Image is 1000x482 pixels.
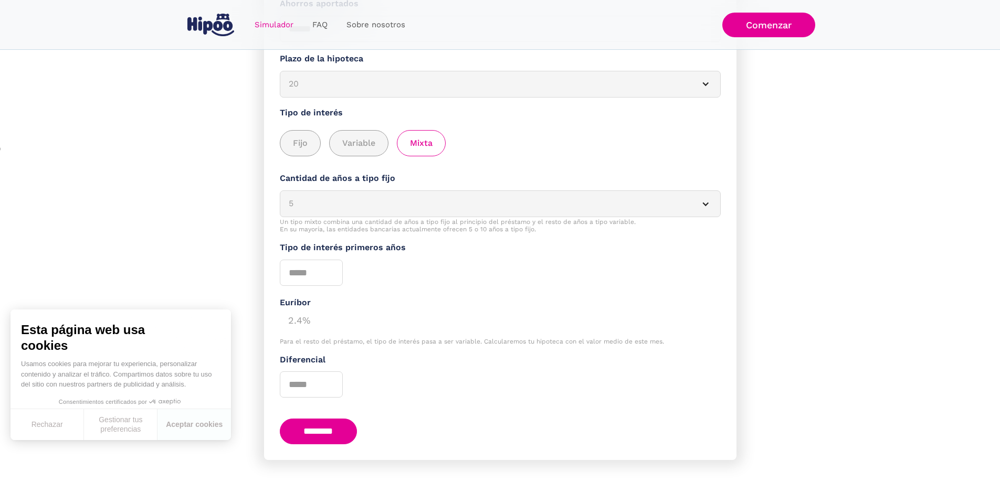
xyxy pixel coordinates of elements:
div: 20 [289,78,687,91]
label: Tipo de interés primeros años [280,241,721,254]
a: Comenzar [722,13,815,37]
span: Variable [342,137,375,150]
div: 5 [289,197,687,210]
label: Cantidad de años a tipo fijo [280,172,721,185]
a: Sobre nosotros [337,15,415,35]
span: Mixta [410,137,433,150]
a: Simulador [245,15,303,35]
div: Un tipo mixto combina una cantidad de años a tipo fijo al principio del préstamo y el resto de añ... [280,218,721,233]
div: 2.4% [280,309,721,330]
a: home [185,9,237,40]
div: add_description_here [280,130,721,157]
label: Diferencial [280,354,721,367]
div: Euríbor [280,296,721,309]
span: Fijo [293,137,308,150]
label: Tipo de interés [280,106,721,120]
article: 20 [280,71,721,98]
div: Para el resto del préstamo, el tipo de interés pasa a ser variable. Calcularemos tu hipoteca con ... [280,338,721,345]
label: Plazo de la hipoteca [280,52,721,66]
a: FAQ [303,15,337,35]
article: 5 [280,190,721,217]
